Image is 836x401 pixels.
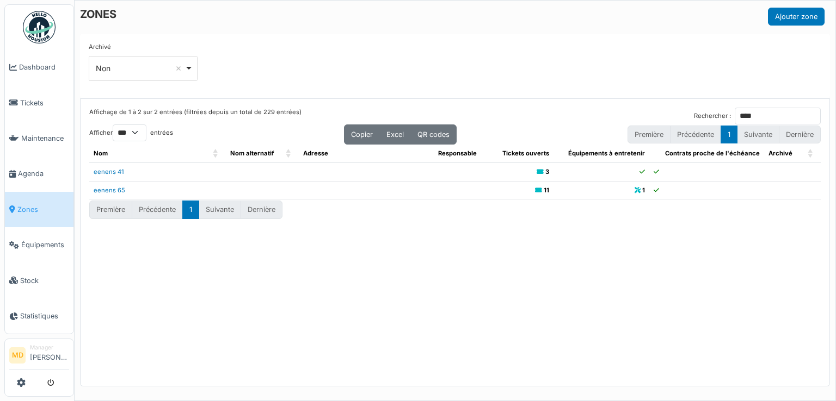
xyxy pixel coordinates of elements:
[94,186,125,194] a: eenens 65
[213,145,219,162] span: Nom: Activate to sort
[694,111,731,121] label: Rechercher :
[5,298,73,334] a: Statistiques
[20,275,69,286] span: Stock
[89,200,282,218] nav: pagination
[544,186,549,194] b: 11
[96,62,185,74] div: Non
[5,49,73,85] a: Dashboard
[808,145,814,162] span: Archivé: Activate to sort
[9,343,69,369] a: MD Manager[PERSON_NAME]
[23,11,56,43] img: Badge_color-CXgf-gQk.svg
[20,311,69,321] span: Statistiques
[769,149,792,157] span: Archivé
[386,130,404,139] span: Excel
[545,168,549,176] b: 3
[21,133,69,143] span: Maintenance
[173,63,184,74] button: Remove item: 'false'
[502,149,549,157] span: Tickets ouverts
[5,85,73,120] a: Tickets
[721,126,737,143] button: 1
[286,145,292,162] span: Nom alternatif: Activate to sort
[113,124,146,141] select: Afficherentrées
[20,98,69,108] span: Tickets
[89,124,173,141] label: Afficher entrées
[410,124,457,145] button: QR codes
[30,343,69,352] div: Manager
[5,192,73,227] a: Zones
[89,42,111,52] label: Archivé
[344,124,380,145] button: Copier
[5,262,73,298] a: Stock
[21,240,69,250] span: Équipements
[665,149,760,157] span: Contrats proche de l'échéance
[351,130,373,139] span: Copier
[30,343,69,367] li: [PERSON_NAME]
[628,126,821,143] nav: pagination
[18,168,69,179] span: Agenda
[5,156,73,191] a: Agenda
[230,149,274,157] span: Nom alternatif
[417,130,450,139] span: QR codes
[438,149,477,157] span: Responsable
[379,124,411,145] button: Excel
[303,149,328,157] span: Adresse
[642,186,645,194] b: 1
[182,200,199,218] button: 1
[5,227,73,262] a: Équipements
[568,149,645,157] span: Équipements à entretenir
[94,168,124,176] a: eenens 41
[94,149,108,157] span: Nom
[19,62,69,72] span: Dashboard
[89,108,302,124] div: Affichage de 1 à 2 sur 2 entrées (filtrées depuis un total de 229 entrées)
[80,8,116,21] h6: ZONES
[768,8,825,26] button: Ajouter zone
[5,121,73,156] a: Maintenance
[9,347,26,364] li: MD
[17,204,69,215] span: Zones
